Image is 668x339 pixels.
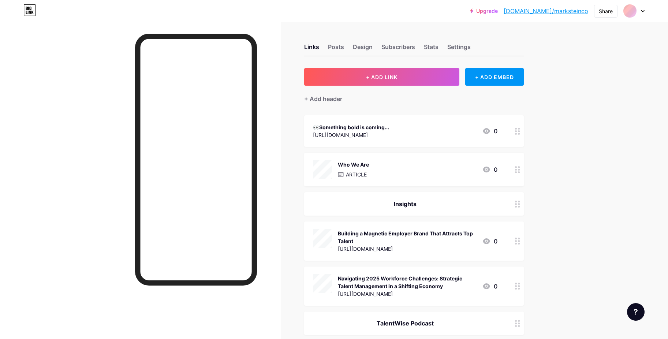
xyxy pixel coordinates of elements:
div: Settings [447,42,471,56]
div: Posts [328,42,344,56]
div: 0 [482,127,497,135]
div: Insights [313,200,497,208]
a: Upgrade [470,8,498,14]
button: + ADD LINK [304,68,460,86]
div: 0 [482,237,497,246]
span: + ADD LINK [366,74,398,80]
div: 0 [482,282,497,291]
div: 0 [482,165,497,174]
div: Navigating 2025 Workforce Challenges: Strategic Talent Management in a Shifting Economy [338,275,476,290]
div: Who We Are [338,161,369,168]
div: [URL][DOMAIN_NAME] [338,290,476,298]
div: Design [353,42,373,56]
p: ARTICLE [346,171,367,178]
div: TalentWise Podcast [313,319,497,328]
div: 👀Something bold is coming... [313,123,389,131]
div: Share [599,7,613,15]
div: Links [304,42,319,56]
div: Subscribers [381,42,415,56]
div: [URL][DOMAIN_NAME] [313,131,389,139]
div: [URL][DOMAIN_NAME] [338,245,476,253]
a: [DOMAIN_NAME]/marksteinco [504,7,588,15]
div: Building a Magnetic Employer Brand That Attracts Top Talent [338,230,476,245]
div: + ADD EMBED [465,68,523,86]
div: + Add header [304,94,342,103]
div: Stats [424,42,439,56]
